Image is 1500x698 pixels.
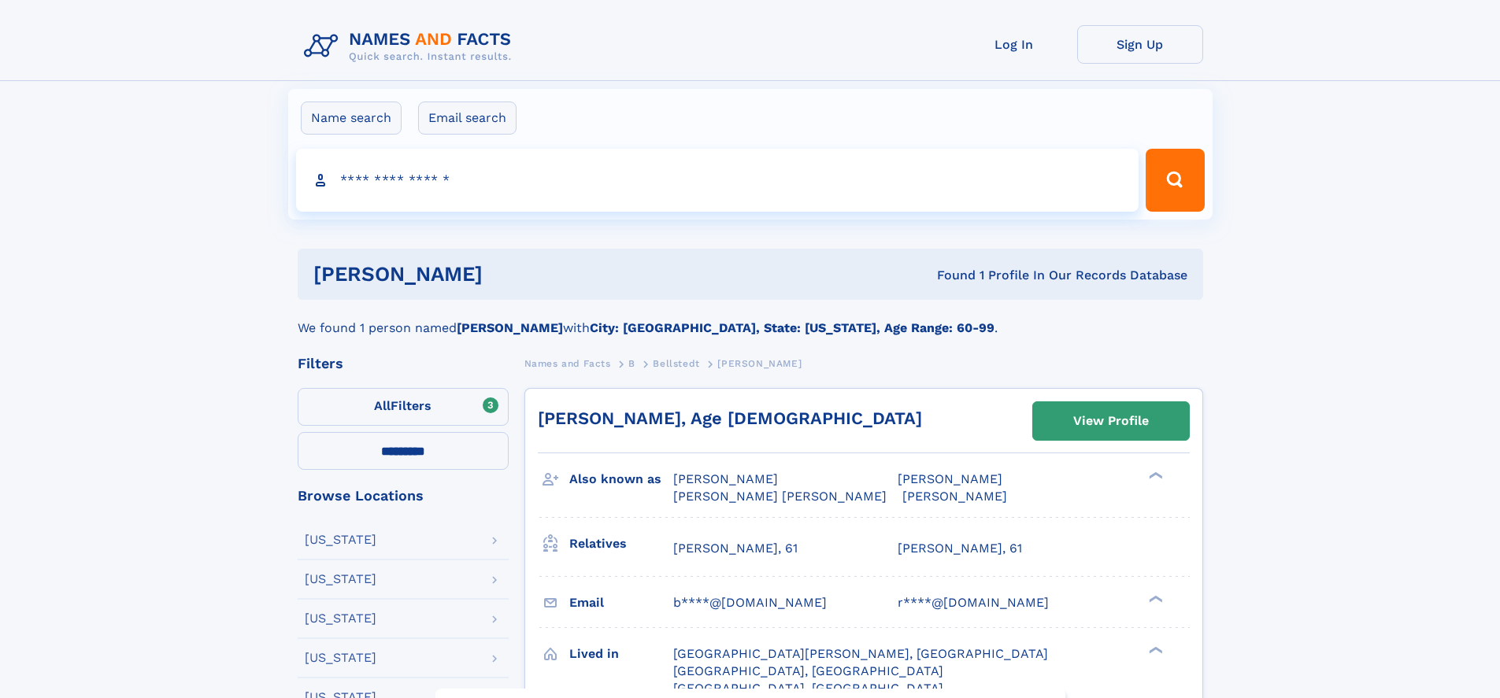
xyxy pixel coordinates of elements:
[313,264,710,284] h1: [PERSON_NAME]
[628,353,635,373] a: B
[673,681,943,696] span: [GEOGRAPHIC_DATA], [GEOGRAPHIC_DATA]
[898,471,1002,486] span: [PERSON_NAME]
[298,489,509,503] div: Browse Locations
[301,102,402,135] label: Name search
[298,356,509,371] div: Filters
[653,358,699,369] span: Bellstedt
[673,471,778,486] span: [PERSON_NAME]
[569,530,673,557] h3: Relatives
[898,540,1022,557] a: [PERSON_NAME], 61
[709,267,1187,284] div: Found 1 Profile In Our Records Database
[1145,644,1164,655] div: ❯
[951,25,1077,64] a: Log In
[628,358,635,369] span: B
[298,25,524,68] img: Logo Names and Facts
[374,398,391,413] span: All
[902,489,1007,504] span: [PERSON_NAME]
[418,102,517,135] label: Email search
[717,358,802,369] span: [PERSON_NAME]
[590,320,994,335] b: City: [GEOGRAPHIC_DATA], State: [US_STATE], Age Range: 60-99
[305,573,376,585] div: [US_STATE]
[305,612,376,625] div: [US_STATE]
[673,489,887,504] span: [PERSON_NAME] [PERSON_NAME]
[298,388,509,426] label: Filters
[305,652,376,664] div: [US_STATE]
[538,408,922,428] a: [PERSON_NAME], Age [DEMOGRAPHIC_DATA]
[305,534,376,546] div: [US_STATE]
[1077,25,1203,64] a: Sign Up
[457,320,563,335] b: [PERSON_NAME]
[296,149,1139,212] input: search input
[653,353,699,373] a: Bellstedt
[1145,593,1164,604] div: ❯
[673,663,943,678] span: [GEOGRAPHIC_DATA], [GEOGRAPHIC_DATA]
[569,466,673,493] h3: Also known as
[1145,471,1164,481] div: ❯
[569,641,673,667] h3: Lived in
[673,646,1048,661] span: [GEOGRAPHIC_DATA][PERSON_NAME], [GEOGRAPHIC_DATA]
[569,589,673,616] h3: Email
[298,300,1203,338] div: We found 1 person named with .
[1033,402,1189,440] a: View Profile
[673,540,798,557] a: [PERSON_NAME], 61
[1146,149,1204,212] button: Search Button
[1073,403,1149,439] div: View Profile
[524,353,611,373] a: Names and Facts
